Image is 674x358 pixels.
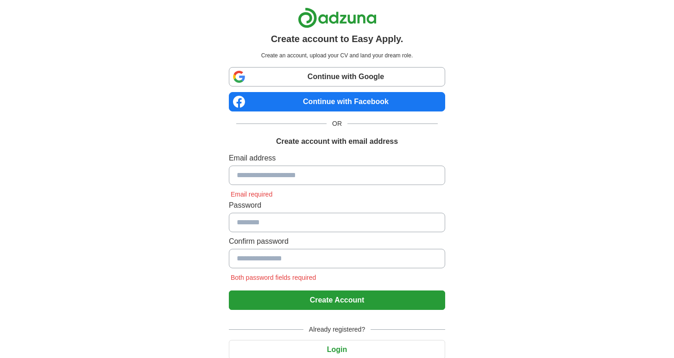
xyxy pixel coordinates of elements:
p: Create an account, upload your CV and land your dream role. [231,51,443,60]
span: Email required [229,191,274,198]
span: Already registered? [303,325,371,334]
h1: Create account to Easy Apply. [271,32,403,46]
a: Continue with Facebook [229,92,445,111]
a: Login [229,346,445,353]
label: Confirm password [229,236,445,247]
h1: Create account with email address [276,136,398,147]
span: OR [327,119,347,129]
label: Email address [229,153,445,164]
button: Create Account [229,290,445,310]
a: Continue with Google [229,67,445,86]
label: Password [229,200,445,211]
span: Both password fields required [229,274,318,281]
img: Adzuna logo [298,7,377,28]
